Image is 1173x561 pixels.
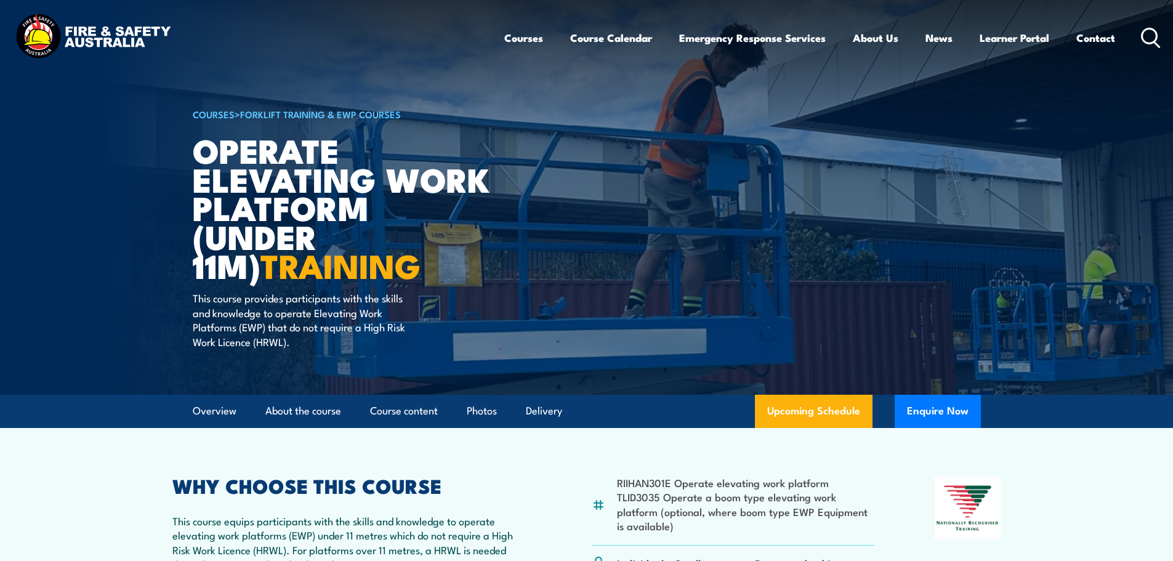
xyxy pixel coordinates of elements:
[193,395,236,427] a: Overview
[467,395,497,427] a: Photos
[526,395,562,427] a: Delivery
[193,107,497,121] h6: >
[853,22,898,54] a: About Us
[260,239,421,290] strong: TRAINING
[193,291,417,349] p: This course provides participants with the skills and knowledge to operate Elevating Work Platfor...
[172,477,532,494] h2: WHY CHOOSE THIS COURSE
[193,135,497,280] h1: Operate Elevating Work Platform (under 11m)
[980,22,1049,54] a: Learner Portal
[504,22,543,54] a: Courses
[570,22,652,54] a: Course Calendar
[679,22,826,54] a: Emergency Response Services
[935,477,1001,539] img: Nationally Recognised Training logo.
[240,107,401,121] a: Forklift Training & EWP Courses
[193,107,235,121] a: COURSES
[755,395,873,428] a: Upcoming Schedule
[617,490,875,533] li: TLID3035 Operate a boom type elevating work platform (optional, where boom type EWP Equipment is ...
[895,395,981,428] button: Enquire Now
[265,395,341,427] a: About the course
[1076,22,1115,54] a: Contact
[370,395,438,427] a: Course content
[925,22,953,54] a: News
[617,475,875,490] li: RIIHAN301E Operate elevating work platform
